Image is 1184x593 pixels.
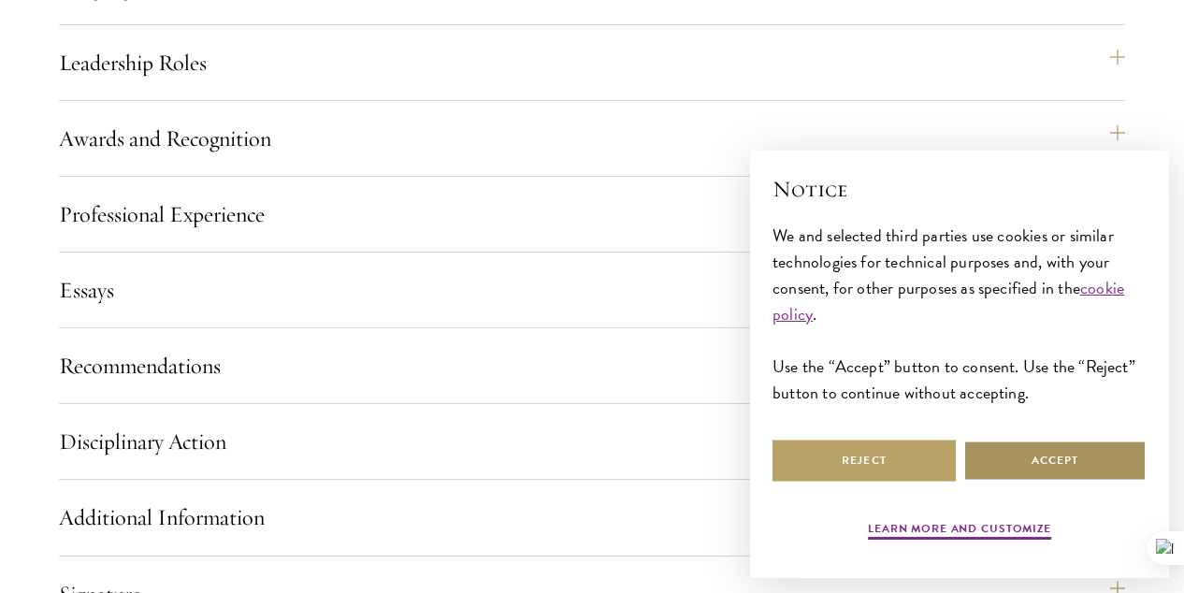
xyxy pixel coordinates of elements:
button: Accept [963,440,1147,482]
a: cookie policy [772,275,1124,326]
button: Additional Information [59,495,1125,540]
button: Awards and Recognition [59,116,1125,161]
button: Professional Experience [59,192,1125,237]
button: Reject [772,440,956,482]
button: Learn more and customize [868,520,1051,542]
h2: Notice [772,173,1147,205]
button: Essays [59,268,1125,312]
div: We and selected third parties use cookies or similar technologies for technical purposes and, wit... [772,223,1147,407]
button: Disciplinary Action [59,419,1125,464]
button: Leadership Roles [59,40,1125,85]
button: Recommendations [59,343,1125,388]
